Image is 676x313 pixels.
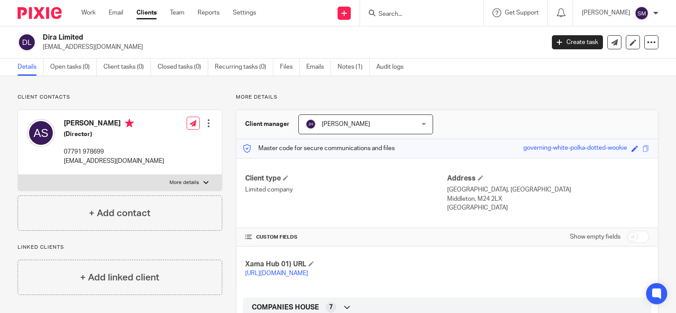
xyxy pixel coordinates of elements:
p: Master code for secure communications and files [243,144,395,153]
label: Show empty fields [570,232,621,241]
a: Files [280,59,300,76]
h4: CUSTOM FIELDS [245,234,447,241]
a: Settings [233,8,256,17]
img: svg%3E [18,33,36,52]
p: Limited company [245,185,447,194]
p: [PERSON_NAME] [582,8,630,17]
div: governing-white-polka-dotted-wookie [523,144,627,154]
a: Work [81,8,96,17]
a: Team [170,8,184,17]
a: Create task [552,35,603,49]
span: COMPANIES HOUSE [252,303,319,312]
h4: + Add contact [89,206,151,220]
p: 07791 978699 [64,147,164,156]
a: Client tasks (0) [103,59,151,76]
a: Email [109,8,123,17]
p: [EMAIL_ADDRESS][DOMAIN_NAME] [64,157,164,166]
p: More details [236,94,658,101]
p: [GEOGRAPHIC_DATA], [GEOGRAPHIC_DATA] [447,185,649,194]
h4: Xama Hub 01) URL [245,260,447,269]
a: Clients [136,8,157,17]
p: Middleton, M24 2LX [447,195,649,203]
span: Get Support [505,10,539,16]
p: [GEOGRAPHIC_DATA] [447,203,649,212]
a: Notes (1) [338,59,370,76]
a: Emails [306,59,331,76]
img: svg%3E [305,119,316,129]
input: Search [378,11,457,18]
p: More details [169,179,199,186]
p: Linked clients [18,244,222,251]
h4: + Add linked client [80,271,159,284]
a: Closed tasks (0) [158,59,208,76]
a: Details [18,59,44,76]
a: Audit logs [376,59,410,76]
img: svg%3E [635,6,649,20]
a: Reports [198,8,220,17]
span: [PERSON_NAME] [322,121,370,127]
h3: Client manager [245,120,290,129]
img: svg%3E [27,119,55,147]
p: [EMAIL_ADDRESS][DOMAIN_NAME] [43,43,539,52]
a: Recurring tasks (0) [215,59,273,76]
span: 7 [329,303,333,312]
a: [URL][DOMAIN_NAME] [245,270,308,276]
h4: Address [447,174,649,183]
h2: Dira Limited [43,33,440,42]
i: Primary [125,119,134,128]
h4: [PERSON_NAME] [64,119,164,130]
h5: (Director) [64,130,164,139]
a: Open tasks (0) [50,59,97,76]
img: Pixie [18,7,62,19]
p: Client contacts [18,94,222,101]
h4: Client type [245,174,447,183]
